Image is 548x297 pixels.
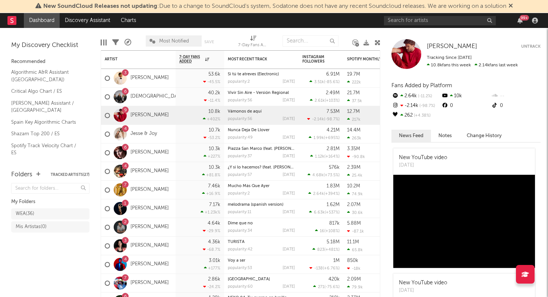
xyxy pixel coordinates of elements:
button: 99+ [517,18,523,23]
div: 1.83M [327,184,340,189]
div: 2.49M [326,91,340,95]
div: popularity: 53 [228,266,252,270]
a: Voy a ser [228,259,245,263]
div: 10.8k [208,109,220,114]
a: Charts [116,13,141,28]
div: -45.5 % [203,79,220,84]
div: [DATE] [283,136,295,140]
div: 30.6k [347,210,363,215]
div: -18k [347,266,360,271]
div: 10.2M [347,184,360,189]
div: 99 + [520,15,529,20]
div: Mucho Más Que Ayer [228,184,295,188]
span: +103 % [326,99,338,103]
div: [DATE] [283,117,295,121]
a: melodrama (spanish version) [228,203,283,207]
a: ¿Y si lo hacemos? (feat. [PERSON_NAME]) [228,165,307,170]
div: 25.4k [347,173,362,178]
span: +695 % [325,136,338,140]
a: [DEMOGRAPHIC_DATA] [130,94,185,100]
span: -75.6 % [325,285,338,289]
a: Nunca Deja De Llover [228,128,270,132]
div: My Folders [11,198,89,206]
div: 10.3k [209,165,220,170]
div: [DATE] [399,287,447,294]
div: +16.9 % [202,191,220,196]
div: 576k [329,165,340,170]
div: [DATE] [283,229,295,233]
span: 2.61k [315,99,325,103]
div: [DATE] [283,247,295,252]
span: 3.51k [314,80,324,84]
div: [DATE] [283,192,295,196]
div: ( ) [309,135,340,140]
a: Dashboard [24,13,60,28]
div: 222k [347,80,361,85]
span: Most Notified [159,39,189,44]
div: popularity: 2 [228,192,250,196]
div: 21.7M [347,91,360,95]
div: 53.6k [208,72,220,77]
span: 4.68k [312,173,324,177]
div: 7-Day Fans Added (7-Day Fans Added) [238,32,268,53]
div: 2.86k [208,277,220,282]
div: Dime que no [228,221,295,225]
div: [DATE] [283,285,295,289]
div: -29.9 % [203,228,220,233]
div: 10.3k [209,146,220,151]
span: -11.2 % [417,94,432,98]
a: Algorithmic A&R Assistant ([GEOGRAPHIC_DATA]) [11,68,82,83]
span: 2.14k fans last week [427,63,518,67]
a: Vámonos de aquí [228,110,262,114]
div: ( ) [310,154,340,159]
input: Search for folders... [11,183,89,194]
span: Tracking Since: [DATE] [427,56,472,60]
div: My Discovery Checklist [11,41,89,50]
div: [DATE] [283,98,295,102]
a: Mucho Más Que Ayer [228,184,270,188]
span: 271 [318,285,324,289]
div: A&R Pipeline [125,32,131,53]
div: +227 % [204,154,220,159]
div: ( ) [309,79,340,84]
div: 1.62M [327,202,340,207]
span: : Due to a change to SoundCloud's system, Sodatone does not have any recent Soundcloud releases. ... [43,3,506,9]
div: 1M [333,258,340,263]
div: 5.88M [347,221,361,226]
div: melodrama (spanish version) [228,203,295,207]
span: 823 [317,248,324,252]
div: 262 [391,111,441,120]
span: -85.6 % [325,80,338,84]
div: +177 % [204,266,220,271]
span: -98.7 % [325,117,338,121]
div: Si tú te atreves (Electronic) [228,72,295,76]
div: Filters [112,32,119,53]
a: TURISTA [228,240,245,244]
div: [DATE] [283,80,295,84]
div: 40.2k [208,91,220,95]
button: Notes [431,130,459,142]
button: Untrack [521,43,541,50]
button: News Feed [391,130,431,142]
div: [DATE] [283,173,295,177]
span: +537 % [326,211,338,215]
div: popularity: 37 [228,154,252,158]
a: [PERSON_NAME] [130,168,169,174]
div: 7-Day Fans Added (7-Day Fans Added) [238,41,268,50]
div: ( ) [313,284,340,289]
div: 0 [491,101,541,111]
div: Piazza San Marco (feat. Marco Mengoni) [228,147,295,151]
div: popularity: 60 [228,285,253,289]
div: 2.07M [347,202,360,207]
a: [GEOGRAPHIC_DATA] [228,277,270,281]
a: [PERSON_NAME] [130,187,169,193]
div: 7.53M [327,109,340,114]
div: Mis Artistas ( 0 ) [16,222,47,231]
div: 6.91M [326,72,340,77]
div: ( ) [309,210,340,215]
div: -87.1k [347,229,364,234]
button: Change History [459,130,509,142]
div: 11.1M [347,240,359,244]
div: Recommended [11,57,89,66]
div: popularity: 57 [228,173,252,177]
